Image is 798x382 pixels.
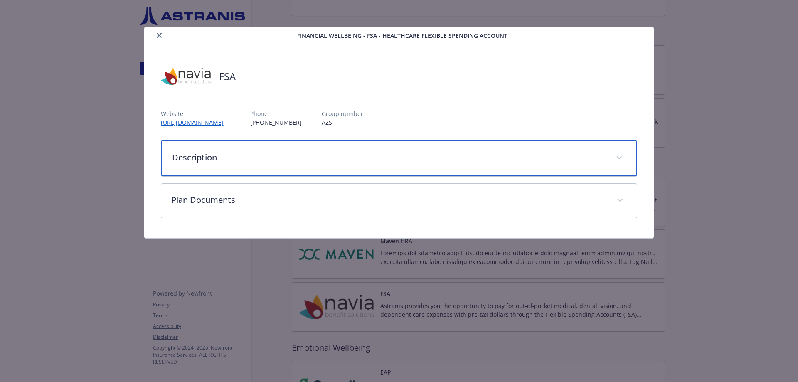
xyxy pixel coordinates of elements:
p: Phone [250,109,302,118]
p: Plan Documents [171,194,607,206]
h2: FSA [219,69,236,84]
div: Plan Documents [161,184,637,218]
a: [URL][DOMAIN_NAME] [161,118,230,126]
span: Financial Wellbeing - FSA - Healthcare Flexible Spending Account [297,31,507,40]
button: close [154,30,164,40]
div: details for plan Financial Wellbeing - FSA - Healthcare Flexible Spending Account [80,27,718,239]
img: Navia Benefit Solutions [161,64,211,89]
div: Description [161,140,637,176]
p: [PHONE_NUMBER] [250,118,302,127]
p: Website [161,109,230,118]
p: Group number [322,109,363,118]
p: Description [172,151,606,164]
p: AZS [322,118,363,127]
